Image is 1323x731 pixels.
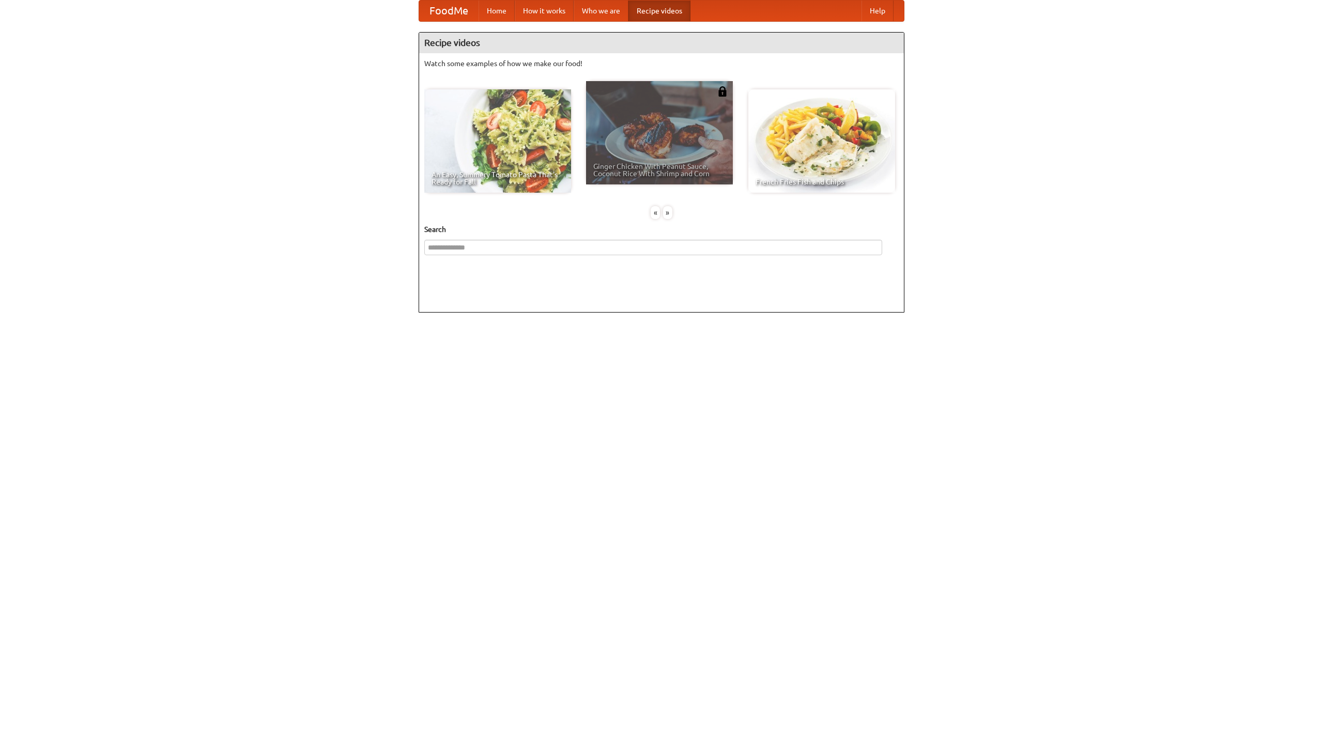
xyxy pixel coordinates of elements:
[424,58,899,69] p: Watch some examples of how we make our food!
[651,206,660,219] div: «
[717,86,728,97] img: 483408.png
[479,1,515,21] a: Home
[419,33,904,53] h4: Recipe videos
[574,1,628,21] a: Who we are
[424,224,899,235] h5: Search
[628,1,690,21] a: Recipe videos
[419,1,479,21] a: FoodMe
[756,178,888,185] span: French Fries Fish and Chips
[862,1,894,21] a: Help
[663,206,672,219] div: »
[515,1,574,21] a: How it works
[432,171,564,185] span: An Easy, Summery Tomato Pasta That's Ready for Fall
[748,89,895,193] a: French Fries Fish and Chips
[424,89,571,193] a: An Easy, Summery Tomato Pasta That's Ready for Fall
